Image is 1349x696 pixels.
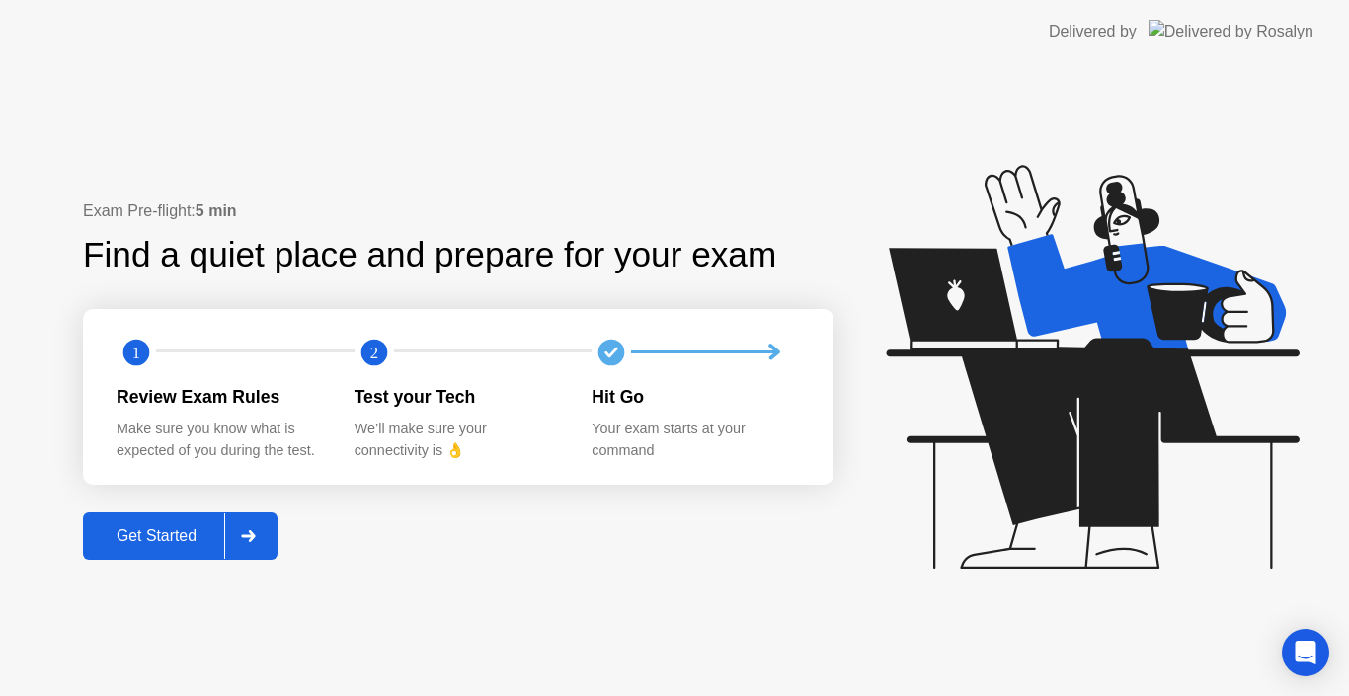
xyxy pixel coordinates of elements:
[1282,629,1329,676] div: Open Intercom Messenger
[592,384,798,410] div: Hit Go
[196,202,237,219] b: 5 min
[355,419,561,461] div: We’ll make sure your connectivity is 👌
[592,419,798,461] div: Your exam starts at your command
[83,512,278,560] button: Get Started
[83,199,833,223] div: Exam Pre-flight:
[1049,20,1137,43] div: Delivered by
[370,343,378,361] text: 2
[117,419,323,461] div: Make sure you know what is expected of you during the test.
[83,229,779,281] div: Find a quiet place and prepare for your exam
[117,384,323,410] div: Review Exam Rules
[355,384,561,410] div: Test your Tech
[89,527,224,545] div: Get Started
[132,343,140,361] text: 1
[1149,20,1313,42] img: Delivered by Rosalyn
